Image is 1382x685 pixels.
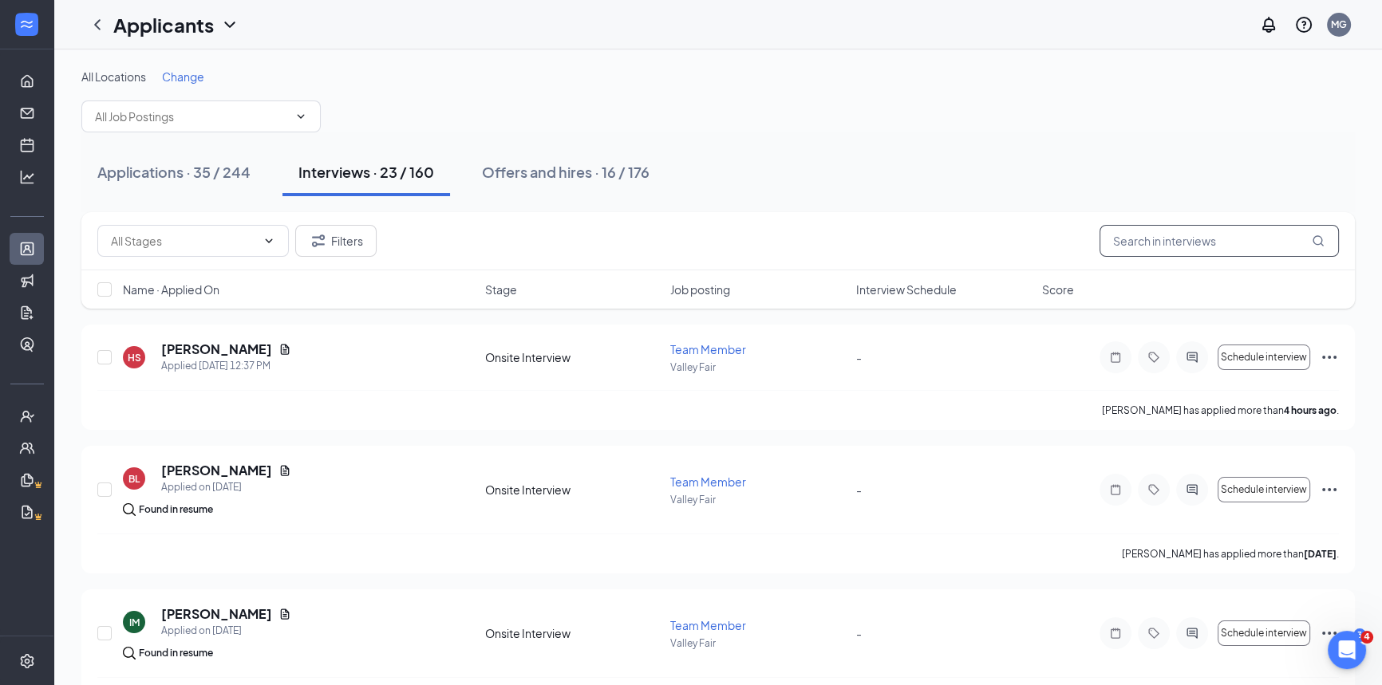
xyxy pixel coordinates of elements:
input: Search in interviews [1100,225,1339,257]
span: Job posting [670,281,730,297]
span: Schedule interview [1221,484,1307,495]
svg: Analysis [19,169,35,185]
div: Interviews · 23 / 160 [298,162,434,182]
svg: UserCheck [19,408,35,424]
h1: Applicants [113,11,214,38]
span: Schedule interview [1221,628,1307,639]
svg: ActiveChat [1183,627,1202,640]
span: Interview Schedule [856,281,957,297]
svg: ChevronLeft [88,15,107,34]
div: Found in resume [139,502,213,518]
svg: Document [278,608,291,620]
div: Applied on [DATE] [161,479,291,495]
div: Onsite Interview [485,349,661,365]
b: 4 hours ago [1284,404,1337,416]
svg: WorkstreamLogo [18,16,34,32]
svg: Ellipses [1320,348,1339,367]
span: Team Member [670,618,746,632]
svg: Document [278,464,291,477]
span: Change [162,69,204,84]
p: Valley Fair [670,360,847,374]
div: HS [128,351,141,364]
div: IM [129,616,140,629]
svg: ChevronDown [263,234,275,247]
span: Schedule interview [1221,352,1307,363]
div: Applied on [DATE] [161,623,291,639]
input: All Job Postings [95,108,288,125]
input: All Stages [111,232,256,250]
span: Name · Applied On [123,281,219,297]
svg: Note [1106,351,1125,364]
span: All Locations [81,69,146,84]
div: Found in resume [139,645,213,661]
iframe: Intercom live chat [1328,631,1366,669]
span: Team Member [670,342,746,356]
svg: QuestionInfo [1294,15,1313,34]
svg: Filter [309,231,328,250]
img: search.bf7aa3482b7795d4f01b.svg [123,647,136,659]
div: Offers and hires · 16 / 176 [482,162,650,182]
svg: Tag [1144,351,1163,364]
div: Applied [DATE] 12:37 PM [161,358,291,374]
svg: Settings [19,653,35,669]
svg: ActiveChat [1183,483,1202,496]
div: Onsite Interview [485,482,661,498]
span: - [856,482,862,497]
img: search.bf7aa3482b7795d4f01b.svg [123,503,136,516]
svg: Note [1106,627,1125,640]
h5: [PERSON_NAME] [161,341,272,358]
p: [PERSON_NAME] has applied more than . [1102,404,1339,417]
span: Team Member [670,474,746,489]
div: MG [1331,18,1347,31]
svg: Note [1106,483,1125,496]
svg: Document [278,343,291,356]
h5: [PERSON_NAME] [161,605,272,623]
svg: ActiveChat [1183,351,1202,364]
span: Stage [485,281,517,297]
span: - [856,350,862,364]
div: Applications · 35 / 244 [97,162,251,182]
svg: ChevronDown [294,110,307,123]
div: 3 [1353,628,1366,642]
svg: MagnifyingGlass [1312,234,1325,247]
svg: Ellipses [1320,624,1339,643]
div: Onsite Interview [485,625,661,641]
svg: Ellipses [1320,480,1339,499]
svg: Notifications [1259,15,1278,34]
p: Valley Fair [670,493,847,506]
p: [PERSON_NAME] has applied more than . [1122,547,1339,561]
span: - [856,626,862,640]
span: Score [1042,281,1074,297]
svg: Tag [1144,627,1163,640]
div: BL [128,472,140,486]
b: [DATE] [1304,548,1337,560]
button: Filter Filters [295,225,377,257]
button: Schedule interview [1218,344,1310,370]
svg: ChevronDown [220,15,239,34]
button: Schedule interview [1218,477,1310,502]
button: Schedule interview [1218,620,1310,646]
svg: Tag [1144,483,1163,496]
h5: [PERSON_NAME] [161,462,272,479]
p: Valley Fair [670,636,847,650]
span: 4 [1360,631,1373,644]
